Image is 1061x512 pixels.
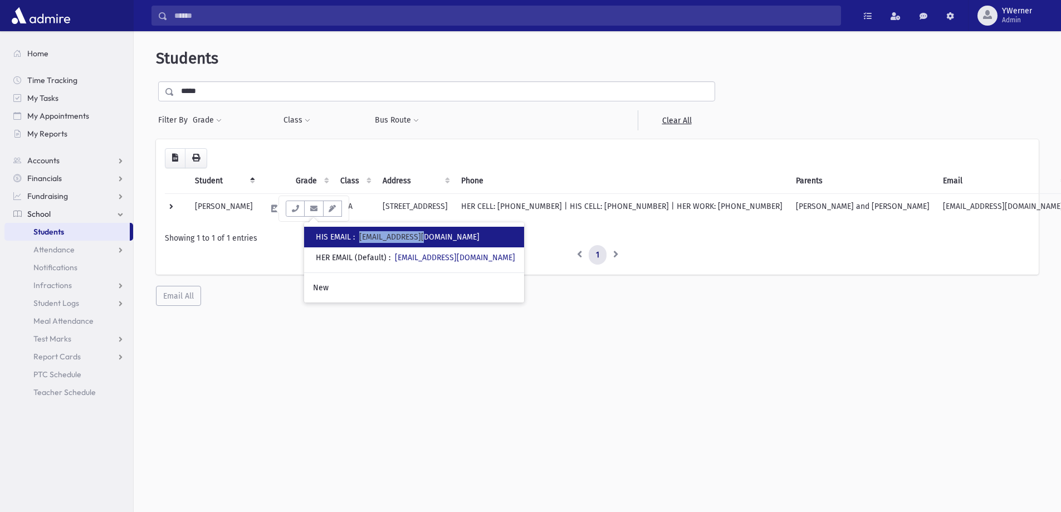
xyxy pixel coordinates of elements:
img: AdmirePro [9,4,73,27]
span: My Reports [27,129,67,139]
td: [STREET_ADDRESS] [376,193,454,223]
a: Meal Attendance [4,312,133,330]
a: [EMAIL_ADDRESS][DOMAIN_NAME] [359,232,480,242]
span: Attendance [33,245,75,255]
span: Meal Attendance [33,316,94,326]
a: PTC Schedule [4,365,133,383]
span: Filter By [158,114,192,126]
span: Time Tracking [27,75,77,85]
span: Accounts [27,155,60,165]
span: Home [27,48,48,58]
th: Parents [789,168,936,194]
button: CSV [165,148,185,168]
th: Student: activate to sort column descending [188,168,260,194]
span: Report Cards [33,352,81,362]
a: Student Logs [4,294,133,312]
span: Student Logs [33,298,79,308]
th: Address: activate to sort column ascending [376,168,454,194]
div: HIS EMAIL [316,231,480,243]
a: School [4,205,133,223]
span: Students [33,227,64,237]
th: Grade: activate to sort column ascending [289,168,334,194]
span: : [389,253,390,262]
span: PTC Schedule [33,369,81,379]
span: YWerner [1002,7,1032,16]
a: [EMAIL_ADDRESS][DOMAIN_NAME] [395,253,515,262]
button: Bus Route [374,110,419,130]
span: Teacher Schedule [33,387,96,397]
a: Accounts [4,152,133,169]
span: My Appointments [27,111,89,121]
span: Notifications [33,262,77,272]
a: Report Cards [4,348,133,365]
a: Clear All [638,110,715,130]
span: Fundraising [27,191,68,201]
td: [PERSON_NAME] and [PERSON_NAME] [789,193,936,223]
a: Time Tracking [4,71,133,89]
span: Financials [27,173,62,183]
td: HER CELL: [PHONE_NUMBER] | HIS CELL: [PHONE_NUMBER] | HER WORK: [PHONE_NUMBER] [454,193,789,223]
div: Showing 1 to 1 of 1 entries [165,232,1030,244]
span: Test Marks [33,334,71,344]
span: My Tasks [27,93,58,103]
a: New [304,277,524,298]
a: Test Marks [4,330,133,348]
a: 1 [589,245,607,265]
span: Infractions [33,280,72,290]
th: Phone [454,168,789,194]
a: Attendance [4,241,133,259]
th: Class: activate to sort column ascending [334,168,376,194]
a: Students [4,223,130,241]
td: 8 [289,193,334,223]
td: [PERSON_NAME] [188,193,260,223]
a: Notifications [4,259,133,276]
button: Print [185,148,207,168]
div: HER EMAIL (Default) [316,252,515,264]
a: My Reports [4,125,133,143]
span: Admin [1002,16,1032,25]
button: Email All [156,286,201,306]
button: Grade [192,110,222,130]
span: School [27,209,51,219]
a: Home [4,45,133,62]
span: Students [156,49,218,67]
a: My Appointments [4,107,133,125]
a: Teacher Schedule [4,383,133,401]
a: My Tasks [4,89,133,107]
a: Financials [4,169,133,187]
span: : [353,232,355,242]
a: Infractions [4,276,133,294]
button: Class [283,110,311,130]
input: Search [168,6,840,26]
td: 8-A [334,193,376,223]
button: Email Templates [323,201,342,217]
a: Fundraising [4,187,133,205]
